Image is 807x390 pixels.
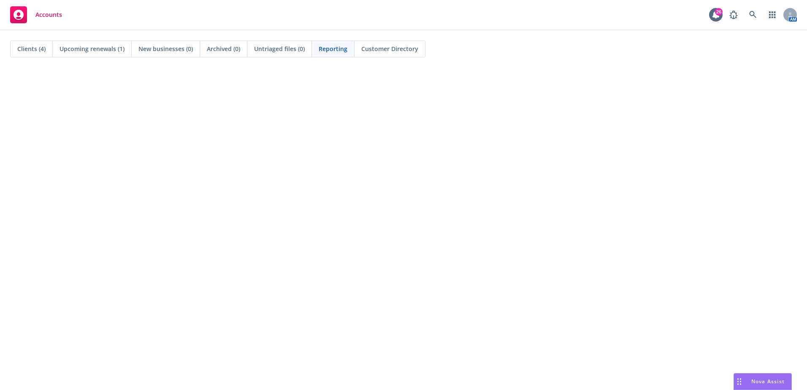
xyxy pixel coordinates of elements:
a: Search [745,6,761,23]
span: Reporting [319,44,347,53]
span: Archived (0) [207,44,240,53]
span: Nova Assist [751,378,785,385]
div: Drag to move [734,374,745,390]
a: Switch app [764,6,781,23]
button: Nova Assist [734,373,792,390]
span: Accounts [35,11,62,18]
div: 26 [715,8,723,16]
span: Upcoming renewals (1) [60,44,125,53]
span: Clients (4) [17,44,46,53]
span: Customer Directory [361,44,418,53]
span: Untriaged files (0) [254,44,305,53]
iframe: Hex Dashboard 1 [8,76,799,382]
a: Report a Bug [725,6,742,23]
a: Accounts [7,3,65,27]
span: New businesses (0) [138,44,193,53]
